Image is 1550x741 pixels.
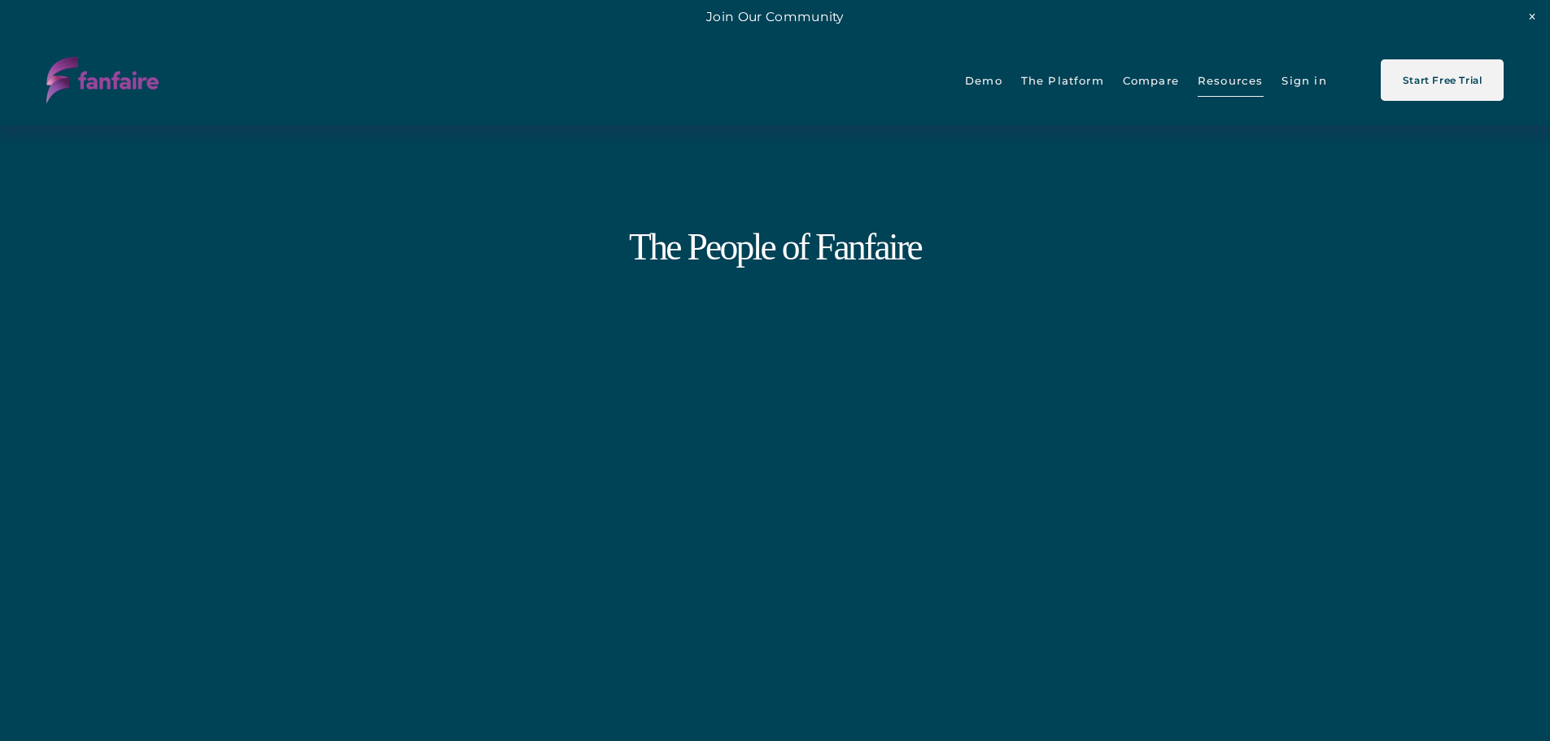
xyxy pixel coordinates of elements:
[1198,62,1264,98] a: folder dropdown
[1281,62,1326,98] a: Sign in
[1381,59,1503,101] a: Start Free Trial
[965,62,1002,98] a: Demo
[46,57,159,103] img: fanfaire
[1021,62,1104,98] a: folder dropdown
[1021,63,1104,98] span: The Platform
[1123,62,1179,98] a: Compare
[133,228,1417,268] h1: The People of Fanfaire
[1198,63,1264,98] span: Resources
